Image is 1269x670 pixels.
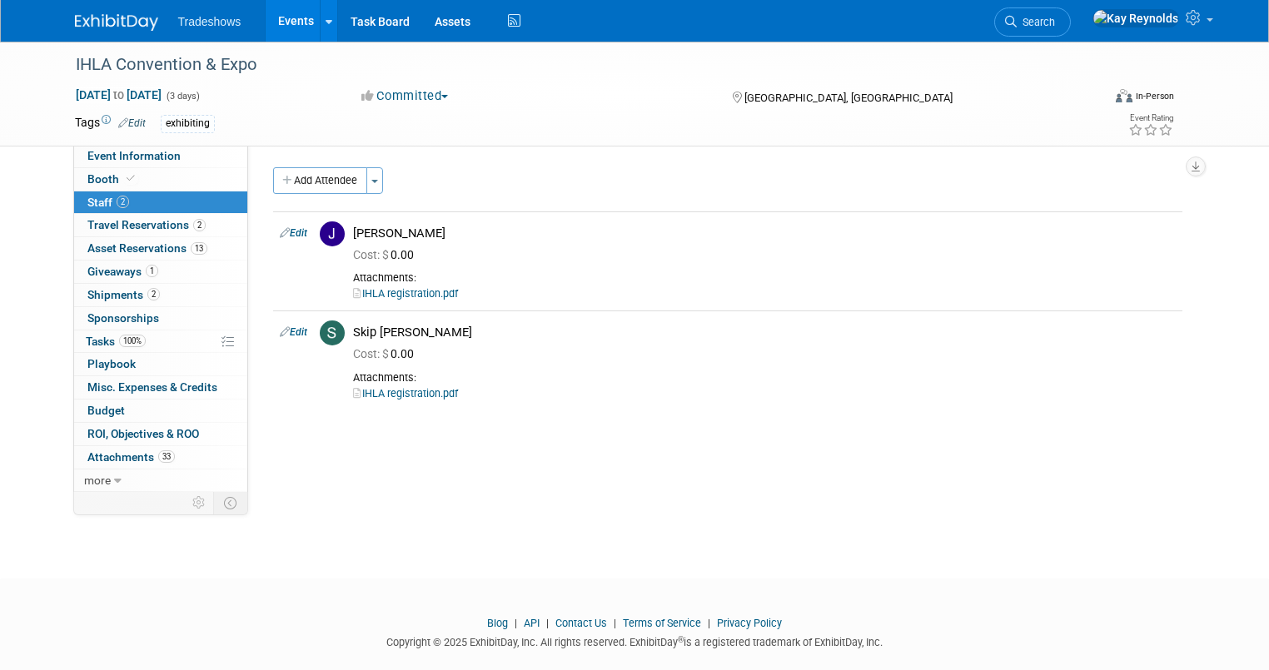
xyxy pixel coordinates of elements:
div: Event Rating [1128,114,1173,122]
span: Misc. Expenses & Credits [87,380,217,394]
div: Attachments: [353,371,1176,385]
span: Asset Reservations [87,241,207,255]
img: Format-Inperson.png [1116,89,1132,102]
span: | [510,617,521,629]
span: [DATE] [DATE] [75,87,162,102]
a: IHLA registration.pdf [353,387,458,400]
span: Cost: $ [353,347,391,360]
a: Sponsorships [74,307,247,330]
span: | [704,617,714,629]
span: Search [1017,16,1055,28]
span: Attachments [87,450,175,464]
span: Shipments [87,288,160,301]
a: Edit [280,227,307,239]
sup: ® [678,635,684,644]
div: In-Person [1135,90,1174,102]
a: Edit [280,326,307,338]
img: Kay Reynolds [1092,9,1179,27]
a: Asset Reservations13 [74,237,247,260]
span: [GEOGRAPHIC_DATA], [GEOGRAPHIC_DATA] [744,92,953,104]
span: Travel Reservations [87,218,206,231]
i: Booth reservation complete [127,174,135,183]
img: ExhibitDay [75,14,158,31]
a: Search [994,7,1071,37]
span: Cost: $ [353,248,391,261]
div: [PERSON_NAME] [353,226,1176,241]
a: Privacy Policy [717,617,782,629]
a: Playbook [74,353,247,375]
a: more [74,469,247,492]
span: Event Information [87,149,181,162]
div: Event Format [1012,87,1174,112]
span: Booth [87,172,138,186]
span: (3 days) [165,91,200,102]
a: IHLA registration.pdf [353,287,458,300]
a: Edit [118,117,146,129]
span: 0.00 [353,347,421,360]
span: Staff [87,196,129,209]
a: Budget [74,400,247,422]
div: Attachments: [353,271,1176,285]
span: 2 [193,219,206,231]
span: Budget [87,404,125,417]
span: 0.00 [353,248,421,261]
span: more [84,474,111,487]
td: Tags [75,114,146,133]
span: Giveaways [87,265,158,278]
span: 1 [146,265,158,277]
div: IHLA Convention & Expo [70,50,1081,80]
span: | [542,617,553,629]
span: 2 [147,288,160,300]
button: Add Attendee [273,167,367,194]
img: J.jpg [320,221,345,246]
a: Attachments33 [74,446,247,469]
a: Contact Us [555,617,607,629]
a: API [524,617,540,629]
a: Staff2 [74,191,247,214]
span: to [111,88,127,102]
a: Misc. Expenses & Credits [74,376,247,399]
span: | [610,617,620,629]
a: ROI, Objectives & ROO [74,423,247,445]
img: S.jpg [320,320,345,345]
span: Tradeshows [178,15,241,28]
div: Skip [PERSON_NAME] [353,325,1176,340]
span: Tasks [86,335,146,348]
a: Terms of Service [623,617,701,629]
a: Blog [487,617,508,629]
a: Giveaways1 [74,261,247,283]
span: ROI, Objectives & ROO [87,427,199,440]
a: Tasks100% [74,330,247,353]
a: Travel Reservations2 [74,214,247,236]
button: Committed [356,87,455,105]
div: exhibiting [161,115,215,132]
span: 100% [119,335,146,347]
span: 2 [117,196,129,208]
a: Event Information [74,145,247,167]
span: 33 [158,450,175,463]
span: 13 [191,242,207,255]
span: Playbook [87,357,136,370]
span: Sponsorships [87,311,159,325]
a: Shipments2 [74,284,247,306]
td: Personalize Event Tab Strip [185,492,214,514]
a: Booth [74,168,247,191]
td: Toggle Event Tabs [213,492,247,514]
